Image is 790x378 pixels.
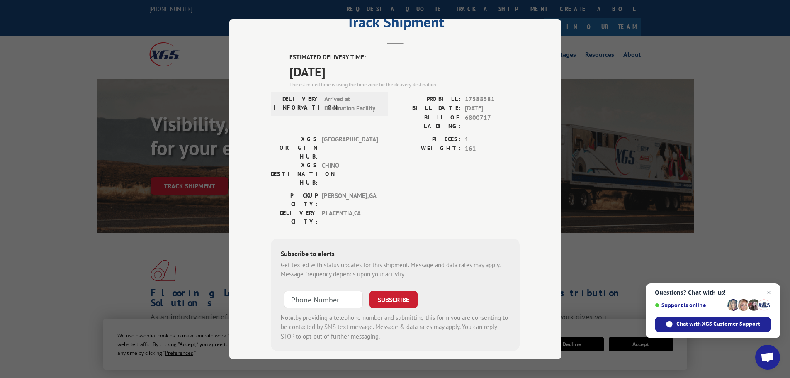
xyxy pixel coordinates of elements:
label: PIECES: [395,134,461,144]
div: by providing a telephone number and submitting this form you are consenting to be contacted by SM... [281,313,510,341]
input: Phone Number [284,290,363,308]
span: Questions? Chat with us! [655,289,771,296]
div: Subscribe to alerts [281,248,510,260]
strong: Note: [281,313,295,321]
label: XGS DESTINATION HUB: [271,161,318,187]
span: [DATE] [465,104,520,113]
span: [DATE] [289,62,520,80]
span: 161 [465,144,520,154]
span: CHINO [322,161,378,187]
label: ESTIMATED DELIVERY TIME: [289,53,520,62]
span: Chat with XGS Customer Support [655,317,771,332]
div: Get texted with status updates for this shipment. Message and data rates may apply. Message frequ... [281,260,510,279]
label: DELIVERY INFORMATION: [273,94,320,113]
span: 1 [465,134,520,144]
a: Open chat [755,345,780,370]
span: Chat with XGS Customer Support [676,320,760,328]
div: The estimated time is using the time zone for the delivery destination. [289,80,520,88]
label: BILL OF LADING: [395,113,461,130]
span: 6800717 [465,113,520,130]
span: Arrived at Destination Facility [324,94,380,113]
span: Support is online [655,302,724,308]
label: PICKUP CITY: [271,191,318,208]
label: PROBILL: [395,94,461,104]
button: SUBSCRIBE [369,290,418,308]
span: [PERSON_NAME] , GA [322,191,378,208]
h2: Track Shipment [271,16,520,32]
label: WEIGHT: [395,144,461,154]
span: [GEOGRAPHIC_DATA] [322,134,378,161]
span: PLACENTIA , CA [322,208,378,226]
label: XGS ORIGIN HUB: [271,134,318,161]
label: DELIVERY CITY: [271,208,318,226]
span: 17588581 [465,94,520,104]
label: BILL DATE: [395,104,461,113]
